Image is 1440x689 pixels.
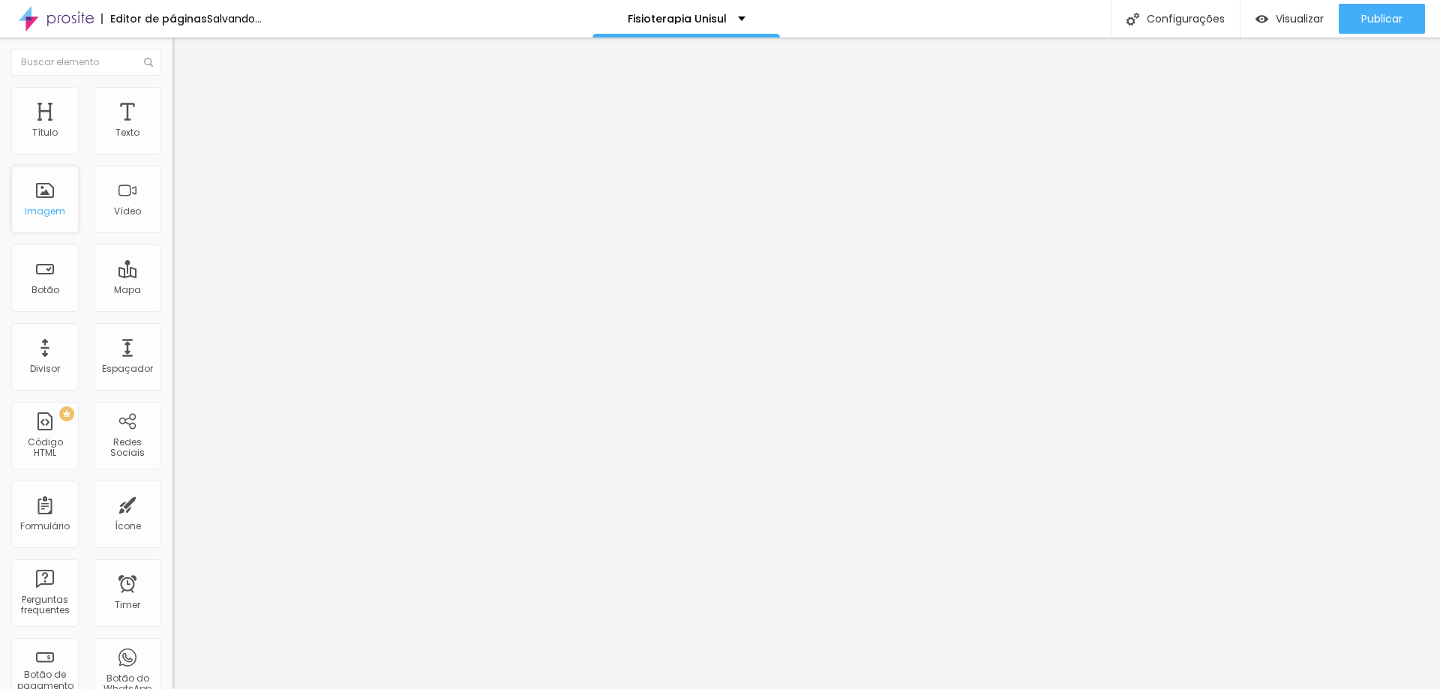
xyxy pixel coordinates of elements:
div: Salvando... [207,13,262,24]
span: Visualizar [1276,13,1324,25]
div: Divisor [30,364,60,374]
div: Código HTML [15,437,74,459]
button: Publicar [1339,4,1425,34]
img: Icone [144,58,153,67]
span: Publicar [1361,13,1402,25]
div: Timer [115,600,140,610]
div: Ícone [115,521,141,532]
p: Fisioterapia Unisul [628,13,727,24]
div: Formulário [20,521,70,532]
div: Botão [31,285,59,295]
iframe: Editor [172,37,1440,689]
input: Buscar elemento [11,49,161,76]
div: Imagem [25,206,65,217]
div: Mapa [114,285,141,295]
div: Espaçador [102,364,153,374]
button: Visualizar [1240,4,1339,34]
div: Vídeo [114,206,141,217]
div: Perguntas frequentes [15,595,74,616]
div: Título [32,127,58,138]
div: Redes Sociais [97,437,157,459]
div: Texto [115,127,139,138]
img: Icone [1126,13,1139,25]
img: view-1.svg [1255,13,1268,25]
div: Editor de páginas [101,13,207,24]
